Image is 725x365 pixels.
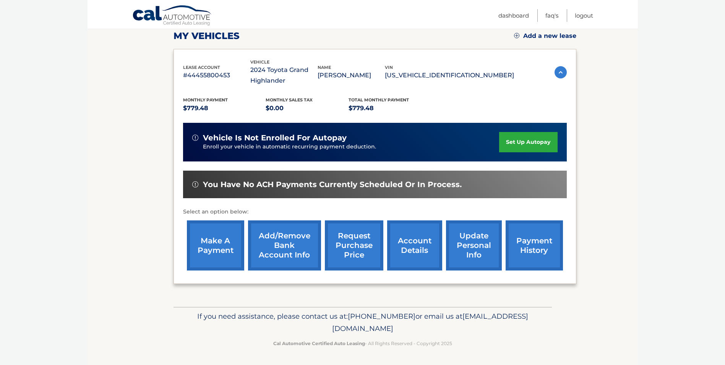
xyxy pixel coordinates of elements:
[183,103,266,114] p: $779.48
[506,220,563,270] a: payment history
[203,180,462,189] span: You have no ACH payments currently scheduled or in process.
[575,9,593,22] a: Logout
[178,339,547,347] p: - All Rights Reserved - Copyright 2025
[349,97,409,103] span: Total Monthly Payment
[183,97,228,103] span: Monthly Payment
[192,135,198,141] img: alert-white.svg
[545,9,558,22] a: FAQ's
[203,133,347,143] span: vehicle is not enrolled for autopay
[498,9,529,22] a: Dashboard
[183,65,220,70] span: lease account
[203,143,500,151] p: Enroll your vehicle in automatic recurring payment deduction.
[514,33,519,38] img: add.svg
[325,220,383,270] a: request purchase price
[555,66,567,78] img: accordion-active.svg
[318,65,331,70] span: name
[250,65,318,86] p: 2024 Toyota Grand Highlander
[183,207,567,217] p: Select an option below:
[387,220,442,270] a: account details
[250,59,269,65] span: vehicle
[318,70,385,81] p: [PERSON_NAME]
[266,103,349,114] p: $0.00
[132,5,212,27] a: Cal Automotive
[187,220,244,270] a: make a payment
[183,70,250,81] p: #44455800453
[349,103,431,114] p: $779.48
[332,312,528,333] span: [EMAIL_ADDRESS][DOMAIN_NAME]
[499,132,557,152] a: set up autopay
[266,97,313,103] span: Monthly sales Tax
[385,70,514,81] p: [US_VEHICLE_IDENTIFICATION_NUMBER]
[174,30,240,42] h2: my vehicles
[248,220,321,270] a: Add/Remove bank account info
[446,220,502,270] a: update personal info
[348,312,415,321] span: [PHONE_NUMBER]
[385,65,393,70] span: vin
[192,181,198,187] img: alert-white.svg
[273,341,365,346] strong: Cal Automotive Certified Auto Leasing
[178,310,547,335] p: If you need assistance, please contact us at: or email us at
[514,32,576,40] a: Add a new lease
